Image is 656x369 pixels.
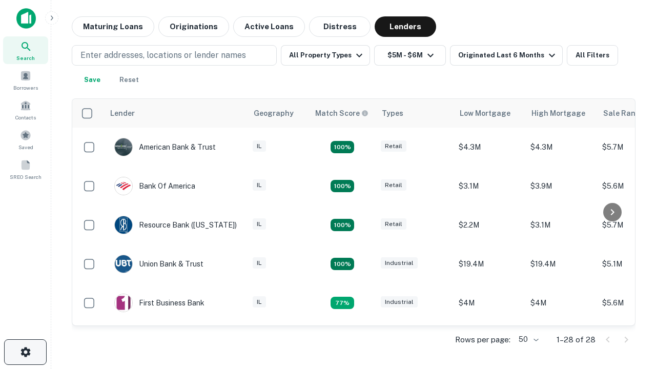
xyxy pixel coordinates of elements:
span: Saved [18,143,33,151]
div: Matching Properties: 4, hasApolloMatch: undefined [331,180,354,192]
iframe: Chat Widget [605,254,656,303]
p: Enter addresses, locations or lender names [80,49,246,61]
div: Originated Last 6 Months [458,49,558,61]
div: IL [253,296,266,308]
div: First Business Bank [114,294,204,312]
div: Retail [381,179,406,191]
div: Lender [110,107,135,119]
td: $19.4M [454,244,525,283]
div: Industrial [381,257,418,269]
img: picture [115,138,132,156]
button: Active Loans [233,16,305,37]
th: Geography [248,99,309,128]
td: $4.2M [525,322,597,361]
span: Borrowers [13,84,38,92]
div: American Bank & Trust [114,138,216,156]
div: Capitalize uses an advanced AI algorithm to match your search with the best lender. The match sco... [315,108,368,119]
div: High Mortgage [531,107,585,119]
img: capitalize-icon.png [16,8,36,29]
div: Industrial [381,296,418,308]
td: $4.3M [525,128,597,167]
div: Geography [254,107,294,119]
div: Resource Bank ([US_STATE]) [114,216,237,234]
td: $2.2M [454,206,525,244]
a: Borrowers [3,66,48,94]
button: Maturing Loans [72,16,154,37]
td: $4M [454,283,525,322]
span: Search [16,54,35,62]
button: All Filters [567,45,618,66]
button: $5M - $6M [374,45,446,66]
a: Search [3,36,48,64]
div: Retail [381,218,406,230]
div: IL [253,179,266,191]
div: Bank Of America [114,177,195,195]
button: Save your search to get updates of matches that match your search criteria. [76,70,109,90]
div: IL [253,140,266,152]
button: Originations [158,16,229,37]
th: Capitalize uses an advanced AI algorithm to match your search with the best lender. The match sco... [309,99,376,128]
td: $3.9M [454,322,525,361]
td: $3.1M [525,206,597,244]
button: Reset [113,70,146,90]
td: $19.4M [525,244,597,283]
a: SREO Search [3,155,48,183]
th: High Mortgage [525,99,597,128]
button: Distress [309,16,371,37]
img: picture [115,294,132,312]
div: Union Bank & Trust [114,255,203,273]
button: Originated Last 6 Months [450,45,563,66]
div: Low Mortgage [460,107,510,119]
div: IL [253,218,266,230]
img: picture [115,177,132,195]
p: Rows per page: [455,334,510,346]
button: All Property Types [281,45,370,66]
a: Saved [3,126,48,153]
th: Low Mortgage [454,99,525,128]
td: $4M [525,283,597,322]
h6: Match Score [315,108,366,119]
div: Matching Properties: 3, hasApolloMatch: undefined [331,297,354,309]
div: Types [382,107,403,119]
th: Types [376,99,454,128]
td: $3.9M [525,167,597,206]
img: picture [115,255,132,273]
img: picture [115,216,132,234]
div: Matching Properties: 4, hasApolloMatch: undefined [331,219,354,231]
td: $3.1M [454,167,525,206]
th: Lender [104,99,248,128]
button: Enter addresses, locations or lender names [72,45,277,66]
div: 50 [515,332,540,347]
span: Contacts [15,113,36,121]
span: SREO Search [10,173,42,181]
div: Matching Properties: 7, hasApolloMatch: undefined [331,141,354,153]
div: Retail [381,140,406,152]
td: $4.3M [454,128,525,167]
div: IL [253,257,266,269]
a: Contacts [3,96,48,124]
p: 1–28 of 28 [557,334,596,346]
div: Matching Properties: 4, hasApolloMatch: undefined [331,258,354,270]
button: Lenders [375,16,436,37]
